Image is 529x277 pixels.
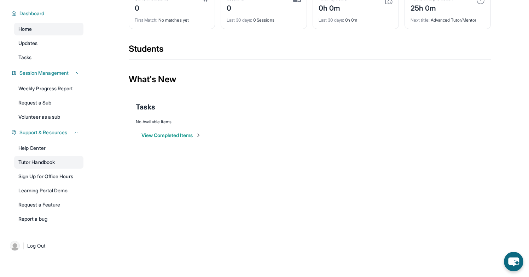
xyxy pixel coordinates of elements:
div: 0h 0m [319,13,393,23]
a: Volunteer as a sub [14,111,83,123]
div: Students [129,43,491,59]
div: 0h 0m [319,2,347,13]
span: Home [18,26,32,33]
a: Learning Portal Demo [14,184,83,197]
a: Help Center [14,142,83,154]
span: Last 30 days : [227,17,252,23]
span: Tasks [18,54,31,61]
button: View Completed Items [141,132,201,139]
button: Dashboard [17,10,79,17]
button: Session Management [17,69,79,77]
a: Request a Feature [14,198,83,211]
span: Updates [18,40,38,47]
span: Next title : [411,17,430,23]
img: user-img [10,241,20,251]
button: Support & Resources [17,129,79,136]
span: Dashboard [19,10,45,17]
div: 25h 0m [411,2,453,13]
div: Advanced Tutor/Mentor [411,13,485,23]
span: Log Out [27,242,46,249]
span: Support & Resources [19,129,67,136]
a: Tasks [14,51,83,64]
span: Tasks [136,102,155,112]
div: 0 Sessions [227,13,301,23]
div: No Available Items [136,119,484,125]
a: |Log Out [7,238,83,254]
a: Home [14,23,83,35]
a: Sign Up for Office Hours [14,170,83,183]
div: 0 [135,2,168,13]
div: What's New [129,64,491,95]
span: Last 30 days : [319,17,344,23]
a: Tutor Handbook [14,156,83,169]
a: Report a bug [14,213,83,225]
button: chat-button [504,252,523,271]
span: | [23,242,24,250]
a: Request a Sub [14,96,83,109]
span: Session Management [19,69,69,77]
div: No matches yet [135,13,209,23]
span: First Match : [135,17,157,23]
a: Updates [14,37,83,50]
div: 0 [227,2,244,13]
a: Weekly Progress Report [14,82,83,95]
